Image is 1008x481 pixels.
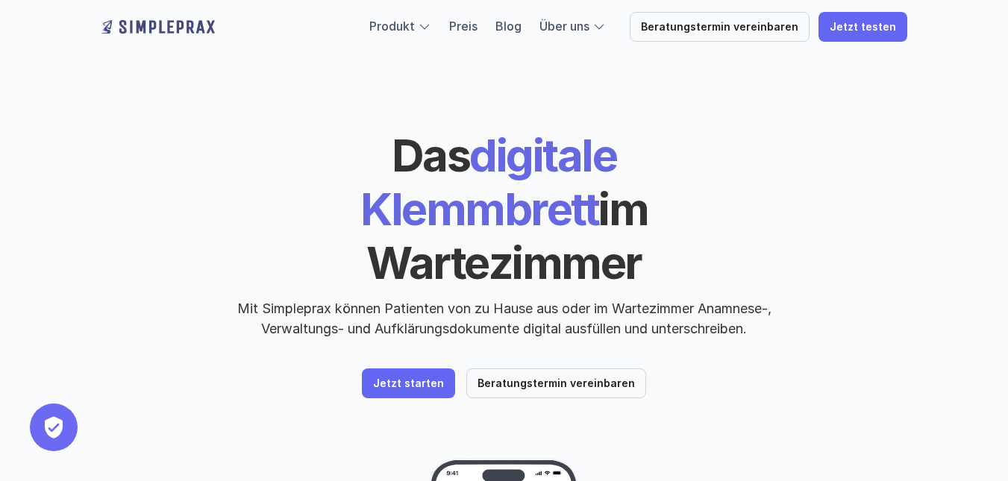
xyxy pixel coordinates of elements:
a: Beratungstermin vereinbaren [630,12,810,42]
p: Beratungstermin vereinbaren [641,21,798,34]
a: Produkt [369,19,415,34]
span: im Wartezimmer [366,182,656,289]
a: Jetzt testen [818,12,907,42]
a: Über uns [539,19,589,34]
p: Jetzt starten [373,377,444,390]
a: Beratungstermin vereinbaren [466,368,646,398]
span: Das [392,128,470,182]
a: Preis [449,19,478,34]
h1: digitale Klemmbrett [247,128,762,289]
a: Jetzt starten [362,368,455,398]
a: Blog [495,19,522,34]
p: Beratungstermin vereinbaren [478,377,635,390]
p: Jetzt testen [830,21,896,34]
p: Mit Simpleprax können Patienten von zu Hause aus oder im Wartezimmer Anamnese-, Verwaltungs- und ... [225,298,784,339]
